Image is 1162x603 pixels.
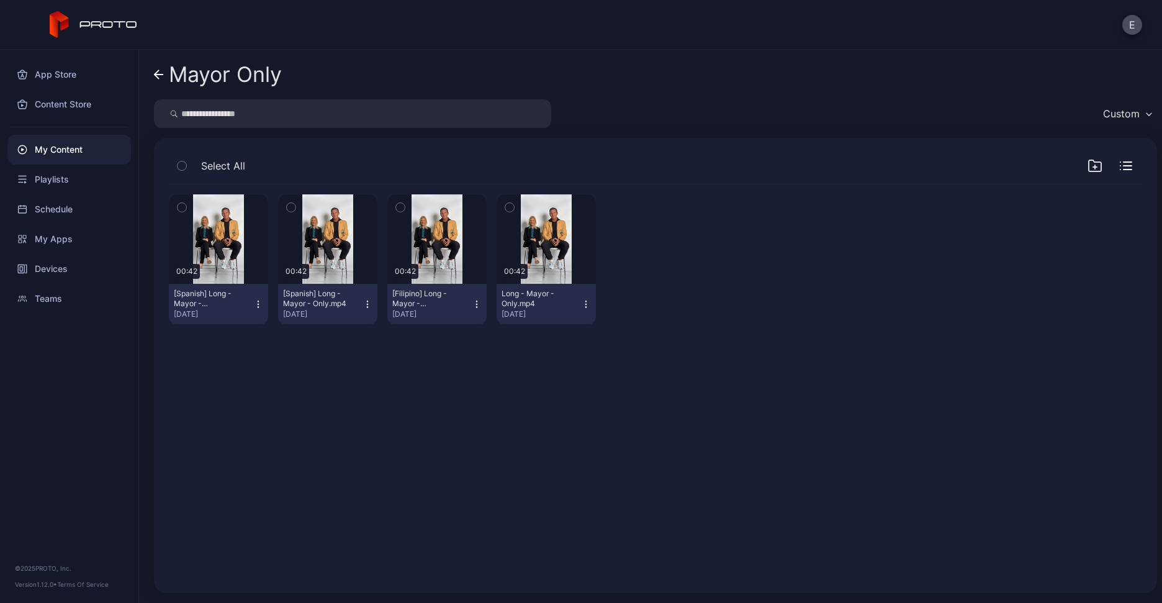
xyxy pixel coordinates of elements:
div: [Spanish] Long - Mayor - Only(1).mp4 [174,289,242,309]
a: Playlists [7,165,131,194]
button: [Spanish] Long - Mayor - Only.mp4[DATE] [278,284,377,324]
a: Devices [7,254,131,284]
button: E [1122,15,1142,35]
div: [DATE] [392,309,472,319]
div: [Spanish] Long - Mayor - Only.mp4 [283,289,351,309]
button: Custom [1097,99,1157,128]
div: [DATE] [283,309,363,319]
button: [Spanish] Long - Mayor - Only(1).mp4[DATE] [169,284,268,324]
a: Content Store [7,89,131,119]
div: Long - Mayor - Only.mp4 [502,289,570,309]
button: [Filipino] Long - Mayor - Only(1).mp4[DATE] [387,284,487,324]
div: Custom [1103,107,1140,120]
a: Terms Of Service [57,581,109,588]
a: Teams [7,284,131,314]
a: App Store [7,60,131,89]
button: Long - Mayor - Only.mp4[DATE] [497,284,596,324]
span: Version 1.12.0 • [15,581,57,588]
a: My Content [7,135,131,165]
div: [DATE] [174,309,253,319]
span: Select All [201,158,245,173]
a: Schedule [7,194,131,224]
div: [DATE] [502,309,581,319]
a: Mayor Only [154,60,282,89]
div: © 2025 PROTO, Inc. [15,563,124,573]
div: [Filipino] Long - Mayor - Only(1).mp4 [392,289,461,309]
a: My Apps [7,224,131,254]
div: Mayor Only [169,63,282,86]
